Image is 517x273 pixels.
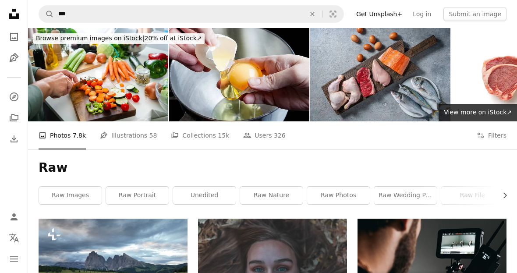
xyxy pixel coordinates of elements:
[169,28,309,121] img: Separating yolk and white of the egg above metal bowl
[39,5,344,23] form: Find visuals sitewide
[28,28,168,121] img: Close up of woman's hands slicing fresh organic carrots on kitchen counter
[171,121,229,149] a: Collections 15k
[351,7,407,21] a: Get Unsplash+
[5,208,23,226] a: Log in / Sign up
[240,187,303,204] a: raw nature
[198,264,347,272] a: woman lying on dried leaves and holding green leaf
[28,28,210,49] a: Browse premium images on iStock|20% off at iStock↗
[149,131,157,140] span: 58
[477,121,506,149] button: Filters
[39,187,102,204] a: raw images
[444,109,512,116] span: View more on iStock ↗
[36,35,144,42] span: Browse premium images on iStock |
[106,187,169,204] a: raw portrait
[303,6,322,22] button: Clear
[322,6,343,22] button: Visual search
[5,250,23,268] button: Menu
[497,187,506,204] button: scroll list to the right
[173,187,236,204] a: unedited
[243,121,285,149] a: Users 326
[274,131,286,140] span: 326
[5,130,23,148] a: Download History
[407,7,436,21] a: Log in
[36,35,202,42] span: 20% off at iStock ↗
[5,28,23,46] a: Photos
[5,109,23,127] a: Collections
[374,187,437,204] a: raw wedding photos
[5,229,23,247] button: Language
[443,7,506,21] button: Submit an image
[39,6,54,22] button: Search Unsplash
[100,121,157,149] a: Illustrations 58
[310,28,450,121] img: protein source food meat, eggs and fish: chicken, beaf, salmon, seabass, mackerel and sea bream
[5,49,23,67] a: Illustrations
[439,104,517,121] a: View more on iStock↗
[441,187,504,204] a: raw file
[307,187,370,204] a: raw photos
[218,131,229,140] span: 15k
[39,160,506,176] h1: Raw
[5,88,23,106] a: Explore
[5,5,23,25] a: Home — Unsplash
